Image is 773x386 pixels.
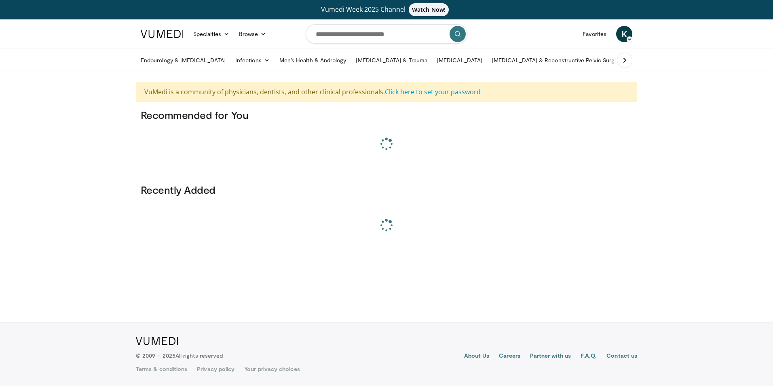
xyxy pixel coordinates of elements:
a: Specialties [188,26,234,42]
a: Endourology & [MEDICAL_DATA] [136,52,230,68]
a: About Us [464,352,490,361]
a: Contact us [606,352,637,361]
a: [MEDICAL_DATA] & Trauma [351,52,432,68]
a: Terms & conditions [136,365,187,373]
a: Infections [230,52,275,68]
img: VuMedi Logo [141,30,184,38]
a: Vumedi Week 2025 ChannelWatch Now! [142,3,631,16]
a: Click here to set your password [385,87,481,96]
a: Browse [234,26,271,42]
a: Privacy policy [197,365,234,373]
a: [MEDICAL_DATA] & Reconstructive Pelvic Surgery [487,52,627,68]
span: All rights reserved [175,352,223,359]
span: Watch Now! [409,3,449,16]
p: © 2009 – 2025 [136,352,223,360]
input: Search topics, interventions [306,24,467,44]
a: Men’s Health & Andrology [275,52,351,68]
img: VuMedi Logo [136,337,178,345]
h3: Recently Added [141,183,632,196]
a: [MEDICAL_DATA] [432,52,487,68]
a: Partner with us [530,352,571,361]
a: Your privacy choices [244,365,300,373]
a: Careers [499,352,520,361]
a: K [616,26,632,42]
a: Favorites [578,26,611,42]
h3: Recommended for You [141,108,632,121]
a: F.A.Q. [581,352,597,361]
div: VuMedi is a community of physicians, dentists, and other clinical professionals. [136,82,637,102]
